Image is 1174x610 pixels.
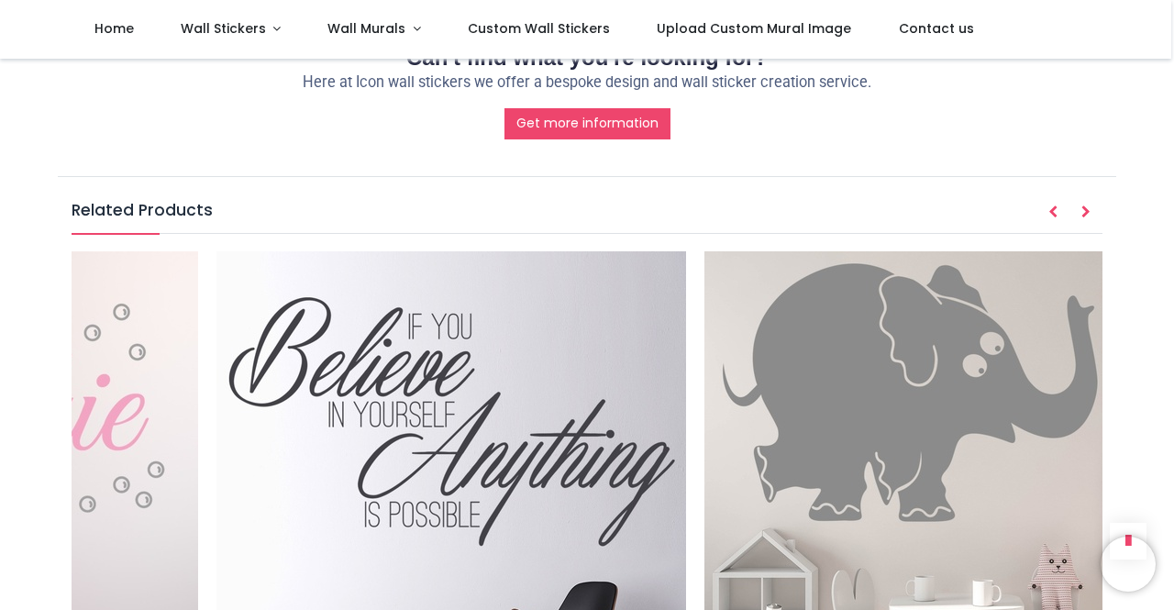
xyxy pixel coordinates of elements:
[657,19,851,38] span: Upload Custom Mural Image
[72,199,1102,234] h5: Related Products
[468,19,610,38] span: Custom Wall Stickers
[327,19,405,38] span: Wall Murals
[72,72,1102,94] p: Here at Icon wall stickers we offer a bespoke design and wall sticker creation service.
[1101,537,1156,592] iframe: Brevo live chat
[1069,197,1102,228] button: Next
[504,108,670,139] a: Get more information
[1036,197,1069,228] button: Prev
[181,19,266,38] span: Wall Stickers
[94,19,134,38] span: Home
[899,19,974,38] span: Contact us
